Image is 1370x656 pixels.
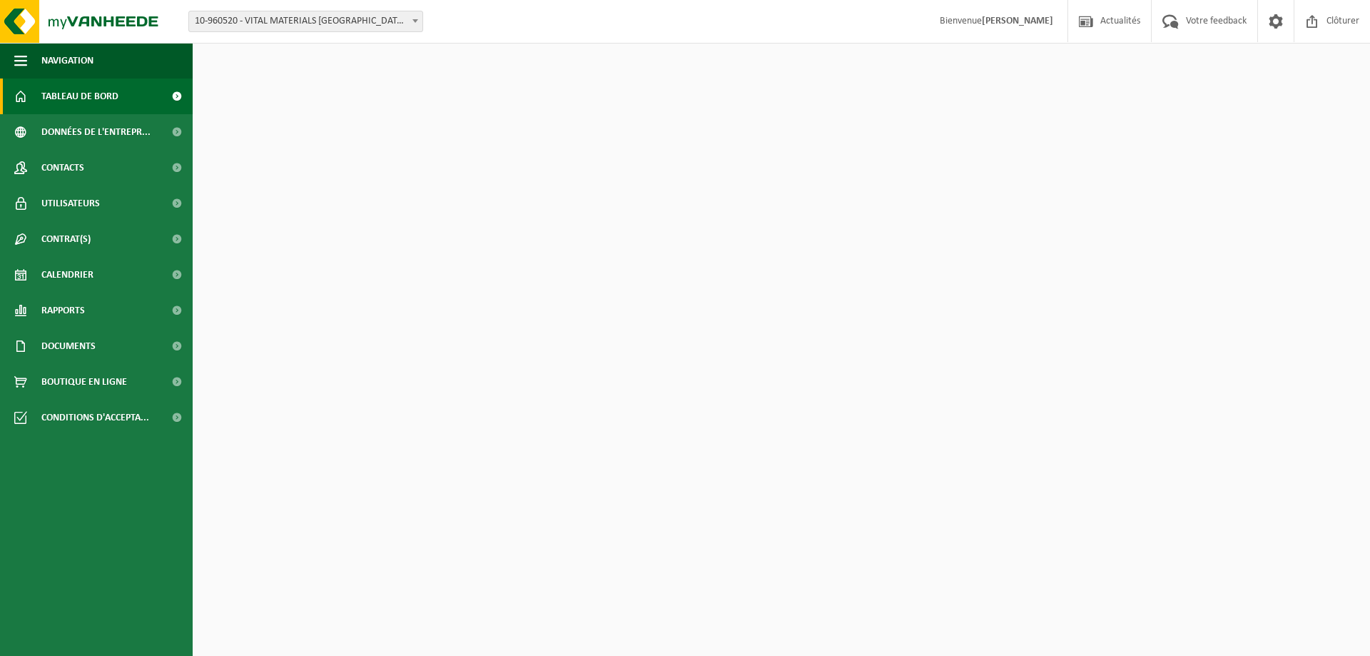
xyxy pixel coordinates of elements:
span: Rapports [41,293,85,328]
span: 10-960520 - VITAL MATERIALS BELGIUM S.A. - TILLY [189,11,422,31]
span: Utilisateurs [41,186,100,221]
span: 10-960520 - VITAL MATERIALS BELGIUM S.A. - TILLY [188,11,423,32]
iframe: chat widget [7,625,238,656]
span: Contacts [41,150,84,186]
span: Tableau de bord [41,79,118,114]
span: Données de l'entrepr... [41,114,151,150]
span: Conditions d'accepta... [41,400,149,435]
span: Calendrier [41,257,93,293]
span: Documents [41,328,96,364]
span: Boutique en ligne [41,364,127,400]
span: Navigation [41,43,93,79]
span: Contrat(s) [41,221,91,257]
strong: [PERSON_NAME] [982,16,1053,26]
